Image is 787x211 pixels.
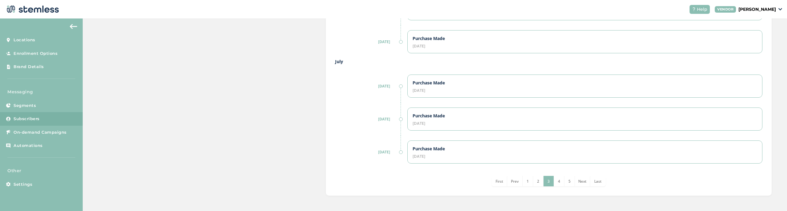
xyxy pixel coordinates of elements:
span: Brand Details [14,64,44,70]
span: 5 [568,179,571,184]
span: On-demand Campaigns [14,129,67,136]
p: [PERSON_NAME] [738,6,776,13]
div: [DATE] [413,44,757,48]
label: [DATE] [335,149,400,155]
span: Last [594,179,602,184]
div: [DATE] [413,88,757,92]
span: Subscribers [14,116,40,122]
div: [DATE] [413,121,757,125]
img: icon-help-white-03924b79.svg [692,7,696,11]
span: Enrollment Options [14,51,57,57]
span: 2 [537,179,539,184]
span: Locations [14,37,35,43]
span: Help [697,6,707,13]
span: Next [578,179,587,184]
label: Purchase Made [413,113,445,119]
div: VENDOR [715,6,736,13]
span: Automations [14,143,43,149]
label: Purchase Made [413,146,445,152]
span: Prev [511,179,519,184]
label: [DATE] [335,83,400,89]
span: Settings [14,181,32,188]
label: July [335,58,762,65]
label: [DATE] [335,39,400,45]
img: icon_down-arrow-small-66adaf34.svg [778,8,782,10]
img: icon-arrow-back-accent-c549486e.svg [70,24,77,29]
label: [DATE] [335,116,400,122]
img: logo-dark-0685b13c.svg [5,3,59,15]
div: [DATE] [413,154,757,158]
span: 3 [548,179,550,184]
span: 1 [527,179,529,184]
span: Segments [14,103,36,109]
iframe: Chat Widget [756,181,787,211]
span: First [496,179,503,184]
label: Purchase Made [413,35,445,42]
label: Purchase Made [413,80,445,86]
span: 4 [558,179,560,184]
